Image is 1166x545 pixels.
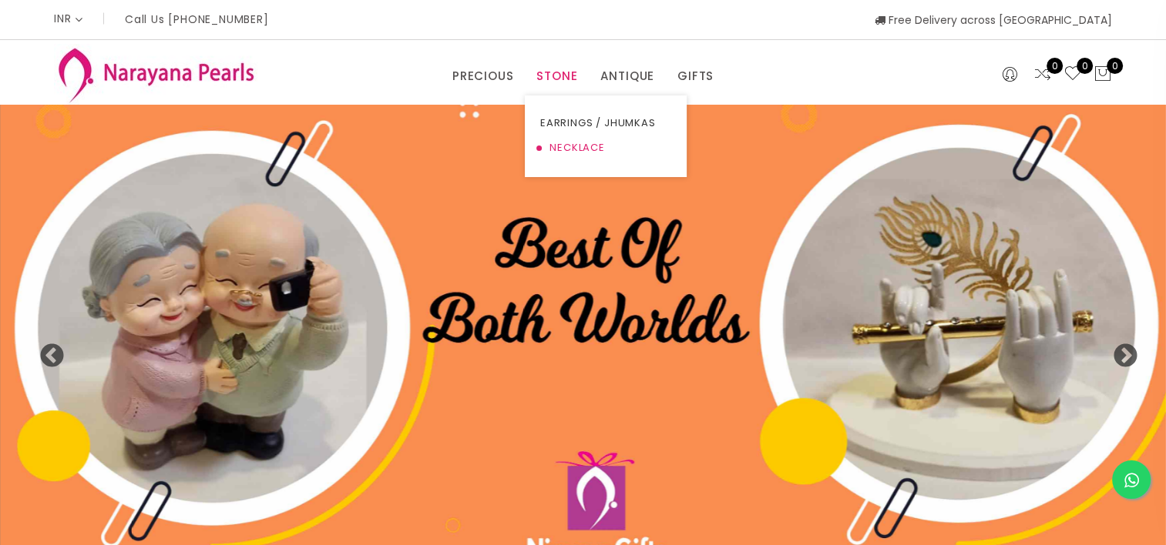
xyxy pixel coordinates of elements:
[125,14,269,25] p: Call Us [PHONE_NUMBER]
[1107,58,1123,74] span: 0
[1047,58,1063,74] span: 0
[1112,343,1127,359] button: Next
[536,65,577,88] a: STONE
[540,111,671,135] a: EARRINGS / JHUMKAS
[600,65,654,88] a: ANTIQUE
[540,135,671,160] a: NECKLACE
[1033,65,1052,85] a: 0
[452,65,513,88] a: PRECIOUS
[677,65,714,88] a: GIFTS
[1064,65,1082,85] a: 0
[1077,58,1093,74] span: 0
[1094,65,1112,85] button: 0
[875,12,1112,28] span: Free Delivery across [GEOGRAPHIC_DATA]
[39,343,54,359] button: Previous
